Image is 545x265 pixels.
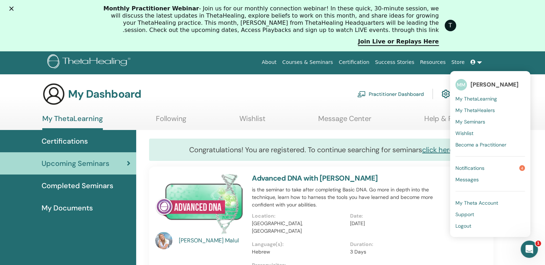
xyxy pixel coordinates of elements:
a: MM[PERSON_NAME] [455,76,525,93]
img: Advanced DNA [155,174,243,234]
a: Certification [336,56,372,69]
a: click here [422,145,453,154]
span: 1 [535,241,541,246]
a: Join Live or Replays Here [358,38,439,46]
img: default.jpg [155,232,172,249]
a: Practitioner Dashboard [357,86,424,102]
a: [PERSON_NAME] Malul [179,236,245,245]
a: Wishlist [455,127,525,139]
span: Completed Seminars [42,180,113,191]
a: My Account [441,86,481,102]
b: Monthly Practitioner Webinar [103,5,199,12]
img: generic-user-icon.jpg [42,83,65,106]
a: Notifications4 [455,162,525,174]
a: Messages [455,174,525,185]
iframe: Intercom live chat [521,241,538,258]
p: Date : [350,212,444,220]
div: Profile image for ThetaHealing [445,20,456,31]
p: Hebrew [252,248,345,256]
a: My Seminars [455,116,525,127]
div: סגור [6,6,14,11]
a: Support [455,209,525,220]
span: Messages [455,176,479,183]
span: My Documents [42,203,93,213]
a: My Theta Account [455,197,525,209]
span: Become a Practitioner [455,141,506,148]
p: Location : [252,212,345,220]
a: Courses & Seminars [279,56,336,69]
a: Store [449,56,468,69]
span: Support [455,211,474,218]
a: My ThetaLearning [455,93,525,104]
span: My ThetaLearning [455,96,497,102]
a: Resources [417,56,449,69]
span: [PERSON_NAME] [470,81,518,88]
p: Language(s) : [252,241,345,248]
a: Success Stories [372,56,417,69]
p: [DATE] [350,220,444,227]
a: About [259,56,279,69]
span: Logout [455,223,471,229]
a: Message Center [318,114,371,128]
h3: My Dashboard [68,88,141,101]
span: Upcoming Seminars [42,158,109,169]
img: cog.svg [441,88,450,100]
div: - Join us for our monthly connection webinar! In these quick, 30-minute session, we will discuss ... [101,5,439,34]
span: Certifications [42,136,88,147]
p: Duration : [350,241,444,248]
a: Wishlist [239,114,266,128]
span: Notifications [455,165,484,171]
a: Advanced DNA with [PERSON_NAME] [252,173,378,183]
span: MM [455,79,467,90]
a: My ThetaLearning [42,114,103,130]
a: Become a Practitioner [455,139,525,150]
p: 3 Days [350,248,444,256]
span: 4 [519,165,525,171]
a: Logout [455,220,525,232]
span: My Seminars [455,118,485,125]
a: Help & Resources [424,114,482,128]
p: [GEOGRAPHIC_DATA], [GEOGRAPHIC_DATA] [252,220,345,235]
a: My ThetaHealers [455,104,525,116]
img: chalkboard-teacher.svg [357,91,366,97]
span: My ThetaHealers [455,107,495,113]
img: logo.png [47,54,133,70]
p: is the seminar to take after completing Basic DNA. Go more in depth into the technique, learn how... [252,186,448,209]
span: My Theta Account [455,200,498,206]
div: Congratulations! You are registered. To continue searching for seminars [149,139,493,161]
span: Wishlist [455,130,473,136]
a: Following [156,114,186,128]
